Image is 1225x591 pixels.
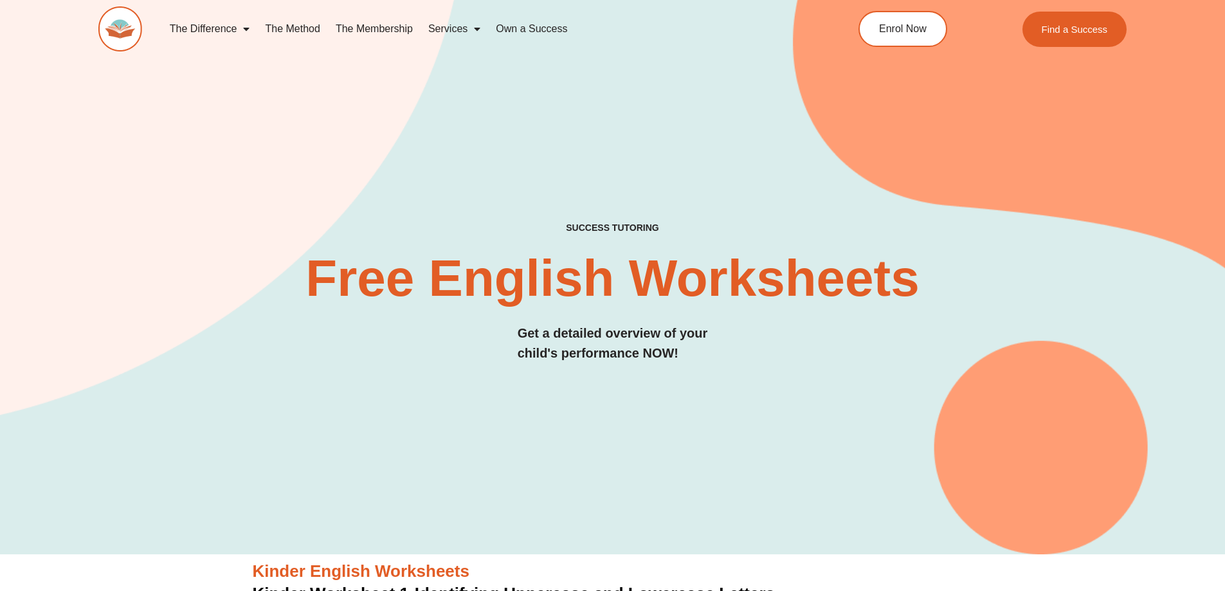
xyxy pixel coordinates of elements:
a: The Difference [162,14,258,44]
a: Find a Success [1022,12,1127,47]
span: Find a Success [1042,24,1108,34]
a: Own a Success [488,14,575,44]
h3: Get a detailed overview of your child's performance NOW! [518,323,708,363]
nav: Menu [162,14,800,44]
a: The Method [257,14,327,44]
a: Services [421,14,488,44]
h3: Kinder English Worksheets [253,561,973,583]
h2: Free English Worksheets​ [273,253,952,304]
a: The Membership [328,14,421,44]
h4: SUCCESS TUTORING​ [460,223,765,233]
a: Enrol Now [858,11,947,47]
span: Enrol Now [879,24,927,34]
